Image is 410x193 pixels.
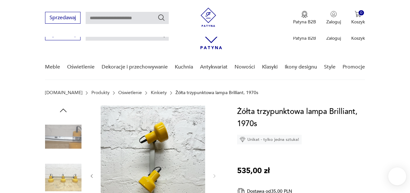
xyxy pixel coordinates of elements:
[359,10,364,16] div: 0
[45,118,81,155] img: Zdjęcie produktu Żółta trzypunktowa lampa Brilliant, 1970s
[326,35,341,41] p: Zaloguj
[237,165,270,177] p: 535,00 zł
[175,90,258,95] p: Żółta trzypunktowa lampa Brilliant, 1970s
[45,12,81,24] button: Sprzedawaj
[330,11,337,17] img: Ikonka użytkownika
[343,55,365,79] a: Promocje
[200,55,228,79] a: Antykwariat
[351,19,365,25] p: Koszyk
[351,35,365,41] p: Koszyk
[293,11,316,25] button: Patyna B2B
[91,90,110,95] a: Produkty
[293,19,316,25] p: Patyna B2B
[388,167,406,185] iframe: Smartsupp widget button
[158,14,165,21] button: Szukaj
[237,135,302,144] div: Unikat - tylko jedna sztuka!
[118,90,142,95] a: Oświetlenie
[67,55,95,79] a: Oświetlenie
[324,55,336,79] a: Style
[45,55,60,79] a: Meble
[175,55,193,79] a: Kuchnia
[45,90,82,95] a: [DOMAIN_NAME]
[301,11,308,18] img: Ikona medalu
[45,33,81,37] a: Sprzedawaj
[285,55,317,79] a: Ikony designu
[240,137,245,142] img: Ikona diamentu
[326,19,341,25] p: Zaloguj
[199,8,218,27] img: Patyna - sklep z meblami i dekoracjami vintage
[102,55,168,79] a: Dekoracje i przechowywanie
[293,11,316,25] a: Ikona medaluPatyna B2B
[355,11,361,17] img: Ikona koszyka
[45,16,81,20] a: Sprzedawaj
[262,55,278,79] a: Klasyki
[293,35,316,41] p: Patyna B2B
[235,55,255,79] a: Nowości
[326,11,341,25] button: Zaloguj
[151,90,167,95] a: Kinkiety
[237,106,365,130] h1: Żółta trzypunktowa lampa Brilliant, 1970s
[351,11,365,25] button: 0Koszyk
